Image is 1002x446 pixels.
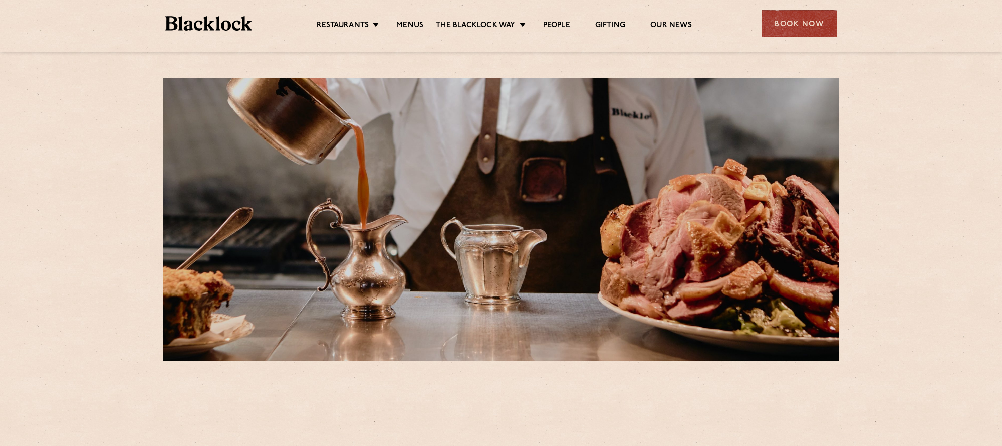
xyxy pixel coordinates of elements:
a: The Blacklock Way [436,21,515,32]
img: BL_Textured_Logo-footer-cropped.svg [165,16,252,31]
a: Restaurants [317,21,369,32]
a: Menus [396,21,423,32]
a: Our News [650,21,692,32]
a: People [543,21,570,32]
a: Gifting [595,21,625,32]
div: Book Now [762,10,837,37]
